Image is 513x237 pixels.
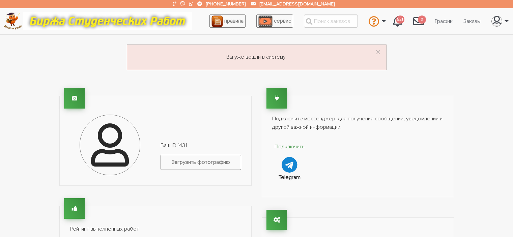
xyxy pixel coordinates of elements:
[161,155,241,170] label: Загрузить фотографию
[274,18,291,24] span: сервис
[279,174,301,181] strong: Telegram
[396,16,404,24] span: 521
[418,16,426,24] span: 0
[375,46,381,59] span: ×
[375,48,381,58] button: Dismiss alert
[23,12,192,30] img: motto-12e01f5a76059d5f6a28199ef077b1f78e012cfde436ab5cf1d4517935686d32.gif
[70,225,241,234] p: Рейтинг выполненных работ
[155,141,246,175] div: Ваш ID 1431
[458,15,486,28] a: Заказы
[211,16,223,27] img: agreement_icon-feca34a61ba7f3d1581b08bc946b2ec1ccb426f67415f344566775c155b7f62c.png
[272,143,308,151] p: Подключить
[258,16,273,27] img: play_icon-49f7f135c9dc9a03216cfdbccbe1e3994649169d890fb554cedf0eac35a01ba8.png
[272,115,444,132] p: Подключите мессенджер, для получения сообщений, уведомлений и другой важной информации.
[206,1,246,7] a: [PHONE_NUMBER]
[4,12,22,30] img: logo-c4363faeb99b52c628a42810ed6dfb4293a56d4e4775eb116515dfe7f33672af.png
[209,14,246,28] a: правила
[388,12,408,30] a: 521
[304,14,358,28] input: Поиск заказов
[408,12,429,30] a: 0
[260,1,335,7] a: [EMAIL_ADDRESS][DOMAIN_NAME]
[272,143,308,173] a: Подключить
[429,15,458,28] a: График
[256,14,293,28] a: сервис
[224,18,244,24] span: правила
[135,53,378,62] p: Вы уже вошли в систему.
